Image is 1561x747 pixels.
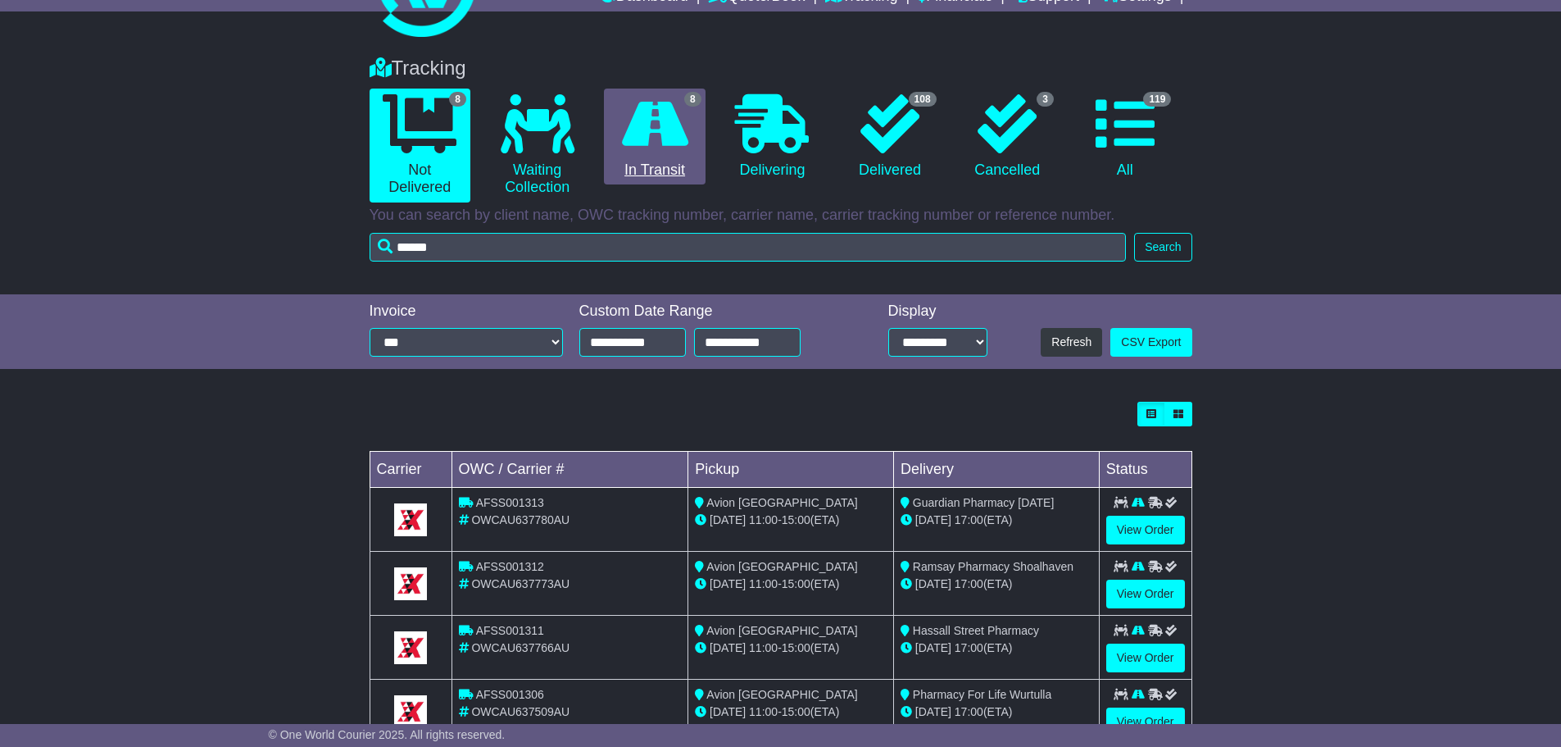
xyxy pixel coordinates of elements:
[901,512,1092,529] div: (ETA)
[913,496,1054,509] span: Guardian Pharmacy [DATE]
[476,496,544,509] span: AFSS001313
[695,640,887,657] div: - (ETA)
[1099,452,1191,488] td: Status
[1074,89,1175,185] a: 119 All
[749,641,778,654] span: 11:00
[695,576,887,593] div: - (ETA)
[955,705,983,718] span: 17:00
[706,688,857,701] span: Avion [GEOGRAPHIC_DATA]
[579,303,842,321] div: Custom Date Range
[1041,328,1102,357] button: Refresh
[370,452,452,488] td: Carrier
[706,496,857,509] span: Avion [GEOGRAPHIC_DATA]
[1110,328,1191,357] a: CSV Export
[269,728,506,741] span: © One World Courier 2025. All rights reserved.
[370,207,1192,225] p: You can search by client name, OWC tracking number, carrier name, carrier tracking number or refe...
[706,624,857,637] span: Avion [GEOGRAPHIC_DATA]
[471,641,569,654] span: OWCAU637766AU
[604,89,705,185] a: 8 In Transit
[1106,708,1185,736] a: View Order
[901,704,1092,721] div: (ETA)
[394,503,427,536] img: GetCarrierServiceLogo
[1106,580,1185,608] a: View Order
[915,641,951,654] span: [DATE]
[915,705,951,718] span: [DATE]
[955,577,983,590] span: 17:00
[476,560,544,573] span: AFSS001312
[913,624,1039,637] span: Hassall Street Pharmacy
[839,89,940,185] a: 108 Delivered
[901,640,1092,657] div: (ETA)
[957,89,1058,185] a: 3 Cancelled
[471,577,569,590] span: OWCAU637773AU
[452,452,688,488] td: OWC / Carrier #
[782,513,810,526] span: 15:00
[749,705,778,718] span: 11:00
[1143,92,1171,107] span: 119
[913,560,1073,573] span: Ramsay Pharmacy Shoalhaven
[901,576,1092,593] div: (ETA)
[1106,644,1185,672] a: View Order
[394,631,427,664] img: GetCarrierServiceLogo
[782,577,810,590] span: 15:00
[370,89,470,203] a: 8 Not Delivered
[706,560,857,573] span: Avion [GEOGRAPHIC_DATA]
[449,92,466,107] span: 8
[471,705,569,718] span: OWCAU637509AU
[695,512,887,529] div: - (ETA)
[710,641,746,654] span: [DATE]
[370,303,563,321] div: Invoice
[394,695,427,728] img: GetCarrierServiceLogo
[749,513,778,526] span: 11:00
[1134,233,1191,262] button: Search
[710,577,746,590] span: [DATE]
[471,513,569,526] span: OWCAU637780AU
[955,513,983,526] span: 17:00
[909,92,937,107] span: 108
[749,577,778,590] span: 11:00
[782,641,810,654] span: 15:00
[361,57,1200,80] div: Tracking
[888,303,987,321] div: Display
[915,577,951,590] span: [DATE]
[710,705,746,718] span: [DATE]
[893,452,1099,488] td: Delivery
[782,705,810,718] span: 15:00
[1106,516,1185,544] a: View Order
[684,92,701,107] span: 8
[955,641,983,654] span: 17:00
[476,688,544,701] span: AFSS001306
[476,624,544,637] span: AFSS001311
[487,89,588,203] a: Waiting Collection
[710,513,746,526] span: [DATE]
[1037,92,1054,107] span: 3
[695,704,887,721] div: - (ETA)
[722,89,823,185] a: Delivering
[688,452,894,488] td: Pickup
[915,513,951,526] span: [DATE]
[394,567,427,600] img: GetCarrierServiceLogo
[913,688,1051,701] span: Pharmacy For Life Wurtulla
